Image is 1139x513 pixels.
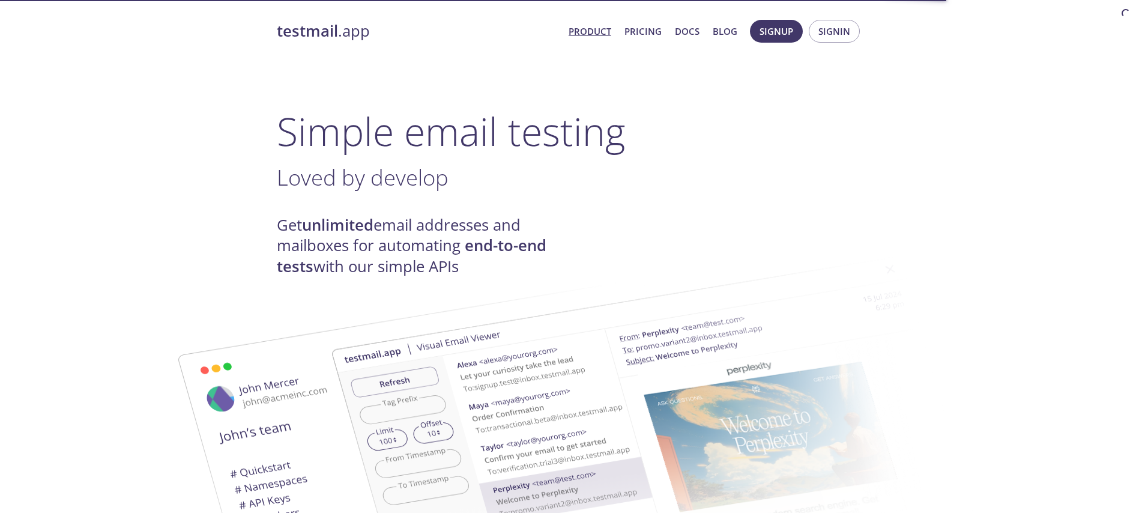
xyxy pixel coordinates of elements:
[277,162,449,192] span: Loved by develop
[713,23,737,39] a: Blog
[569,23,611,39] a: Product
[760,23,793,39] span: Signup
[277,21,559,41] a: testmail.app
[277,235,546,276] strong: end-to-end tests
[277,20,338,41] strong: testmail
[302,214,373,235] strong: unlimited
[818,23,850,39] span: Signin
[277,108,863,154] h1: Simple email testing
[809,20,860,43] button: Signin
[675,23,699,39] a: Docs
[277,215,570,277] h4: Get email addresses and mailboxes for automating with our simple APIs
[624,23,662,39] a: Pricing
[750,20,803,43] button: Signup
